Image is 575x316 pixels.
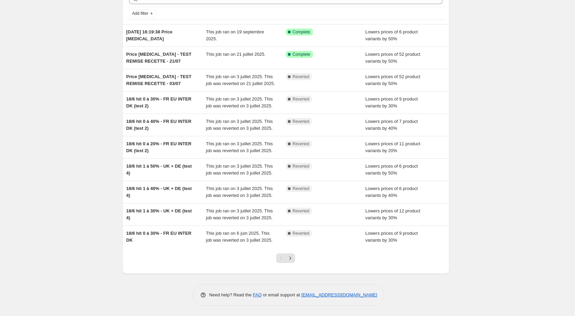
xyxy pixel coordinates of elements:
button: Add filter [129,9,157,18]
span: Lowers prices of 6 product variants by 50% [365,29,418,41]
span: Reverted [293,164,310,169]
span: This job ran on 6 juin 2025. This job was reverted on 3 juillet 2025. [206,231,273,243]
span: Reverted [293,141,310,147]
span: Lowers prices of 52 product variants by 50% [365,74,420,86]
span: or email support at [262,292,301,297]
span: This job ran on 3 juillet 2025. This job was reverted on 3 juillet 2025. [206,141,273,153]
span: Lowers prices of 7 product variants by 40% [365,119,418,131]
span: This job ran on 3 juillet 2025. This job was reverted on 21 juillet 2025. [206,74,275,86]
span: Reverted [293,208,310,214]
span: 18/6 hit 1 à 30% - UK + DE (test 4) [126,208,192,220]
span: Lowers prices of 9 product variants by 30% [365,231,418,243]
span: This job ran on 3 juillet 2025. This job was reverted on 3 juillet 2025. [206,119,273,131]
span: [DATE] 16:19:38 Price [MEDICAL_DATA] [126,29,172,41]
span: Complete [293,52,310,57]
span: This job ran on 3 juillet 2025. This job was reverted on 3 juillet 2025. [206,208,273,220]
span: Complete [293,29,310,35]
span: Add filter [132,11,148,16]
span: 18/6 hit 1 à 50% - UK + DE (test 4) [126,164,192,176]
nav: Pagination [276,253,295,263]
span: This job ran on 3 juillet 2025. This job was reverted on 3 juillet 2025. [206,186,273,198]
span: 18/6 hit 1 à 40% - UK + DE (test 4) [126,186,192,198]
a: FAQ [253,292,262,297]
span: This job ran on 21 juillet 2025. [206,52,265,57]
span: This job ran on 3 juillet 2025. This job was reverted on 3 juillet 2025. [206,96,273,108]
button: Next [285,253,295,263]
span: 18/6 hit 0 à 40% - FR EU INTER DK (test 2) [126,119,191,131]
span: Lowers prices of 6 product variants by 50% [365,164,418,176]
span: Lowers prices of 9 product variants by 30% [365,96,418,108]
span: Lowers prices of 11 product variants by 20% [365,141,420,153]
span: 18/6 hit 0 à 30% - FR EU INTER DK [126,231,191,243]
span: 18/6 hit 0 à 20% - FR EU INTER DK (test 2) [126,141,191,153]
span: Price [MEDICAL_DATA] - TEST REMISE RECETTE - 03/07 [126,74,191,86]
span: This job ran on 19 septembre 2025. [206,29,264,41]
a: [EMAIL_ADDRESS][DOMAIN_NAME] [301,292,377,297]
span: This job ran on 3 juillet 2025. This job was reverted on 3 juillet 2025. [206,164,273,176]
span: Lowers prices of 6 product variants by 40% [365,186,418,198]
span: Lowers prices of 12 product variants by 30% [365,208,420,220]
span: Reverted [293,186,310,191]
span: Reverted [293,74,310,80]
span: Need help? Read the [209,292,253,297]
span: 18/6 hit 0 à 30% - FR EU INTER DK (test 2) [126,96,191,108]
span: Reverted [293,119,310,124]
span: Reverted [293,96,310,102]
span: Lowers prices of 52 product variants by 50% [365,52,420,64]
span: Reverted [293,231,310,236]
span: Price [MEDICAL_DATA] - TEST REMISE RECETTE - 21/07 [126,52,191,64]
